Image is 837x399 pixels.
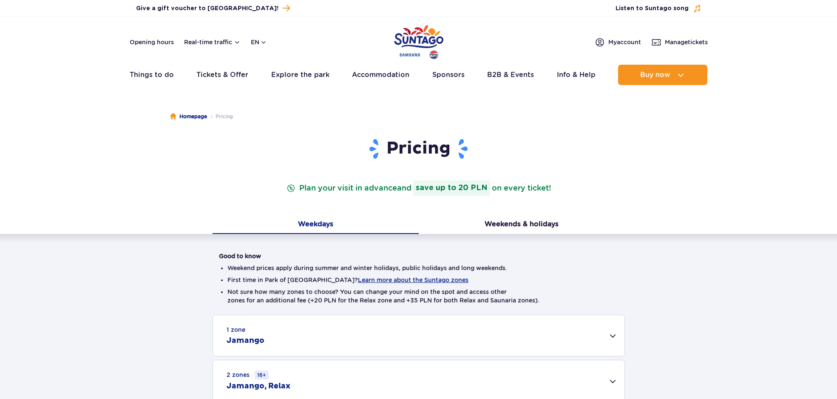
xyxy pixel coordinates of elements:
h1: Pricing [219,138,619,160]
a: Managetickets [651,37,708,47]
small: 1 zone [227,325,245,334]
a: Give a gift voucher to [GEOGRAPHIC_DATA]! [136,3,290,14]
li: Weekend prices apply during summer and winter holidays, public holidays and long weekends. [227,264,610,272]
h2: Jamango, Relax [227,381,290,391]
a: Things to do [130,65,174,85]
span: Manage tickets [665,38,708,46]
span: Listen to Suntago song [616,4,689,13]
a: Opening hours [130,38,174,46]
h2: Jamango [227,336,264,346]
strong: save up to 20 PLN [413,180,490,196]
a: Info & Help [557,65,596,85]
button: Weekdays [213,216,419,234]
button: Listen to Suntago song [616,4,701,13]
strong: Good to know [219,253,261,259]
span: Buy now [640,71,670,79]
a: B2B & Events [487,65,534,85]
a: Homepage [170,112,207,121]
a: Myaccount [595,37,641,47]
a: Sponsors [432,65,465,85]
button: Buy now [618,65,707,85]
button: Learn more about the Suntago zones [358,276,468,283]
a: Accommodation [352,65,409,85]
li: Pricing [207,112,233,121]
a: Explore the park [271,65,329,85]
button: en [251,38,267,46]
span: Give a gift voucher to [GEOGRAPHIC_DATA]! [136,4,278,13]
li: Not sure how many zones to choose? You can change your mind on the spot and access other zones fo... [227,288,610,305]
button: Weekends & holidays [419,216,625,234]
button: Real-time traffic [184,39,241,46]
span: My account [608,38,641,46]
small: 2 zones [227,370,269,379]
small: 16+ [255,370,269,379]
p: Plan your visit in advance on every ticket! [285,180,553,196]
li: First time in Park of [GEOGRAPHIC_DATA]? [227,276,610,284]
a: Park of Poland [394,21,443,60]
a: Tickets & Offer [196,65,248,85]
